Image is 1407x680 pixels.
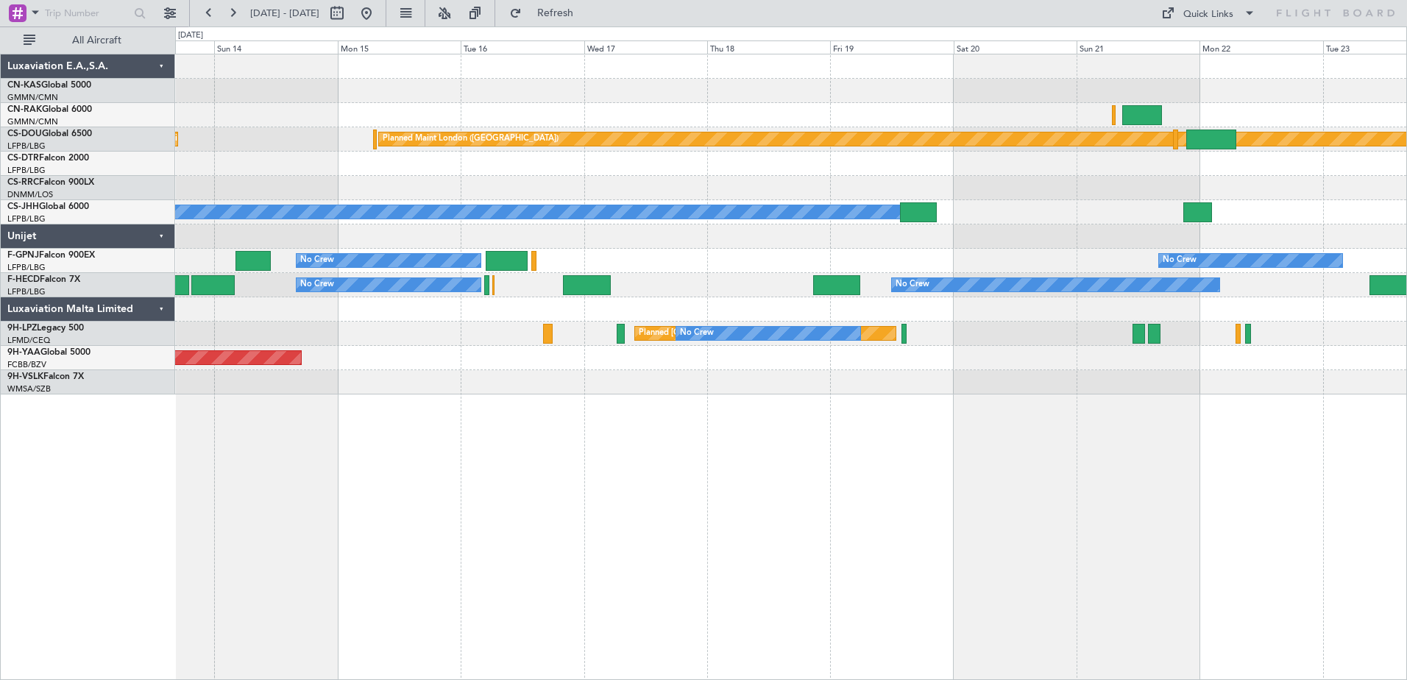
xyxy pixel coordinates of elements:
[338,40,461,54] div: Mon 15
[16,29,160,52] button: All Aircraft
[503,1,591,25] button: Refresh
[178,29,203,42] div: [DATE]
[45,2,130,24] input: Trip Number
[250,7,319,20] span: [DATE] - [DATE]
[214,40,337,54] div: Sun 14
[7,275,80,284] a: F-HECDFalcon 7X
[7,189,53,200] a: DNMM/LOS
[639,322,847,344] div: Planned [GEOGRAPHIC_DATA] ([GEOGRAPHIC_DATA])
[7,286,46,297] a: LFPB/LBG
[38,35,155,46] span: All Aircraft
[7,262,46,273] a: LFPB/LBG
[7,348,91,357] a: 9H-YAAGlobal 5000
[7,324,37,333] span: 9H-LPZ
[7,251,95,260] a: F-GPNJFalcon 900EX
[7,130,42,138] span: CS-DOU
[1154,1,1263,25] button: Quick Links
[7,335,50,346] a: LFMD/CEQ
[383,128,559,150] div: Planned Maint London ([GEOGRAPHIC_DATA])
[1183,7,1233,22] div: Quick Links
[1163,249,1197,272] div: No Crew
[7,372,84,381] a: 9H-VSLKFalcon 7X
[7,275,40,284] span: F-HECD
[7,202,89,211] a: CS-JHHGlobal 6000
[7,372,43,381] span: 9H-VSLK
[7,105,42,114] span: CN-RAK
[461,40,584,54] div: Tue 16
[7,116,58,127] a: GMMN/CMN
[300,249,334,272] div: No Crew
[7,130,92,138] a: CS-DOUGlobal 6500
[7,324,84,333] a: 9H-LPZLegacy 500
[7,141,46,152] a: LFPB/LBG
[7,105,92,114] a: CN-RAKGlobal 6000
[7,154,89,163] a: CS-DTRFalcon 2000
[7,202,39,211] span: CS-JHH
[680,322,714,344] div: No Crew
[7,92,58,103] a: GMMN/CMN
[584,40,707,54] div: Wed 17
[707,40,830,54] div: Thu 18
[830,40,953,54] div: Fri 19
[7,383,51,394] a: WMSA/SZB
[7,359,46,370] a: FCBB/BZV
[7,165,46,176] a: LFPB/LBG
[300,274,334,296] div: No Crew
[1077,40,1199,54] div: Sun 21
[896,274,929,296] div: No Crew
[7,81,41,90] span: CN-KAS
[954,40,1077,54] div: Sat 20
[7,178,39,187] span: CS-RRC
[7,178,94,187] a: CS-RRCFalcon 900LX
[7,81,91,90] a: CN-KASGlobal 5000
[1199,40,1322,54] div: Mon 22
[7,348,40,357] span: 9H-YAA
[7,154,39,163] span: CS-DTR
[7,251,39,260] span: F-GPNJ
[525,8,586,18] span: Refresh
[7,213,46,224] a: LFPB/LBG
